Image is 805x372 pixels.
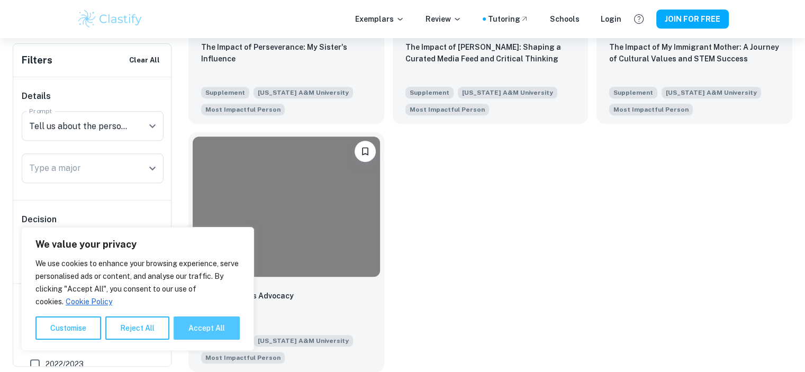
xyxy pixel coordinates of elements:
span: Supplement [405,87,454,98]
a: Tutoring [488,13,529,25]
p: The Impact of Sam: Shaping a Curated Media Feed and Critical Thinking [405,41,576,65]
a: Cookie Policy [65,297,113,306]
button: Open [145,161,160,176]
span: [US_STATE] A&M University [254,335,353,347]
p: We value your privacy [35,238,240,251]
p: Review [426,13,462,25]
span: Tell us about the person who has most impacted your life and why. [201,351,285,364]
h6: Decision [22,213,164,226]
span: Tell us about the person who has most impacted your life and why. [405,103,489,115]
button: Reject All [105,316,169,340]
span: 2022/2023 [46,358,84,370]
button: Please log in to bookmark exemplars [355,141,376,162]
span: [US_STATE] A&M University [662,87,761,98]
span: Most Impactful Person [205,105,281,114]
p: We use cookies to enhance your browsing experience, serve personalised ads or content, and analys... [35,257,240,308]
span: Most Impactful Person [410,105,485,114]
button: Accept All [174,316,240,340]
img: Clastify logo [77,8,144,30]
span: Supplement [609,87,657,98]
a: Schools [550,13,580,25]
button: Clear All [126,52,162,68]
a: Please log in to bookmark exemplarsEngineering as AdvocacySupplement[US_STATE] A&M UniversityTell... [188,132,384,372]
a: Login [601,13,621,25]
button: JOIN FOR FREE [656,10,729,29]
span: Tell us about the person who has most impacted your life and why. [609,103,693,115]
button: Open [145,119,160,133]
button: Help and Feedback [630,10,648,28]
h6: Filters [22,53,52,68]
p: The Impact of My Immigrant Mother: A Journey of Cultural Values and STEM Success [609,41,780,65]
div: We value your privacy [21,227,254,351]
p: Exemplars [355,13,404,25]
span: Most Impactful Person [205,353,281,362]
label: Prompt [29,106,52,115]
p: The Impact of Perseverance: My Sister's Influence [201,41,372,65]
h6: Details [22,90,164,103]
span: [US_STATE] A&M University [458,87,557,98]
button: Customise [35,316,101,340]
span: Tell us about the person who has most impacted your life and why. [201,103,285,115]
span: [US_STATE] A&M University [254,87,353,98]
span: Supplement [201,87,249,98]
span: Most Impactful Person [613,105,689,114]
